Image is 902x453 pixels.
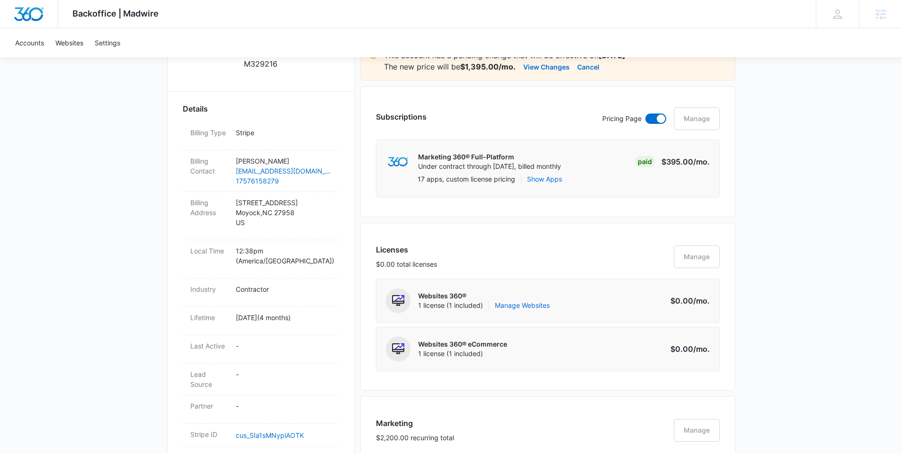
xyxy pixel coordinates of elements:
p: [DATE] ( 4 months ) [236,313,331,322]
p: The new price will be [384,61,516,72]
p: - [236,341,331,351]
span: /mo. [693,344,710,354]
p: Websites 360® eCommerce [418,340,507,349]
dt: Stripe ID [190,429,228,439]
dt: Billing Type [190,128,228,138]
p: Contractor [236,284,331,294]
button: View Changes [523,61,570,72]
div: Stripe IDcus_SIa1sMNyplAOTK [183,424,339,447]
div: Billing Address[STREET_ADDRESS]Moyock,NC 27958US [183,192,339,240]
a: [EMAIL_ADDRESS][DOMAIN_NAME] [236,166,331,176]
dt: Partner [190,401,228,411]
p: Marketing 360® Full-Platform [418,152,561,162]
h3: Subscriptions [376,111,427,122]
span: /mo. [693,157,710,166]
a: Manage Websites [495,301,550,310]
div: v 4.0.25 [27,15,46,23]
div: Billing TypeStripe [183,122,339,150]
a: cus_SIa1sMNyplAOTK [236,431,304,439]
p: $2,200.00 recurring total [376,433,454,443]
div: Keywords by Traffic [105,56,160,62]
a: Settings [89,28,126,57]
div: Lead Source- [183,364,339,395]
p: 17 apps, custom license pricing [418,174,515,184]
p: 12:38pm ( America/[GEOGRAPHIC_DATA] ) [236,246,331,266]
span: Backoffice | Madwire [72,9,159,18]
div: Paid [635,156,655,167]
button: Cancel [577,61,599,72]
div: Partner- [183,395,339,424]
p: Under contract through [DATE], billed monthly [418,162,561,171]
dt: Local Time [190,246,228,256]
p: $0.00 [665,343,710,355]
h3: Marketing [376,418,454,429]
a: Websites [50,28,89,57]
div: Billing Contact[PERSON_NAME][EMAIL_ADDRESS][DOMAIN_NAME]17576158279 [183,150,339,192]
img: tab_domain_overview_orange.svg [26,55,33,62]
span: /mo. [693,296,710,305]
p: Websites 360® [418,291,550,301]
p: Pricing Page [602,113,642,124]
p: Stripe [236,128,331,138]
h3: Licenses [376,244,437,255]
div: Domain Overview [36,56,85,62]
p: [PERSON_NAME] [236,156,331,166]
a: 17576158279 [236,176,331,186]
a: Accounts [9,28,50,57]
p: [STREET_ADDRESS] Moyock , NC 27958 US [236,198,331,227]
dt: Lead Source [190,369,228,389]
p: - [236,401,331,411]
dt: Billing Contact [190,156,228,176]
span: Details [183,103,208,114]
div: Last Active- [183,335,339,364]
p: M329216 [244,58,277,70]
p: - [236,369,331,379]
img: marketing360Logo [388,157,408,167]
div: Local Time12:38pm (America/[GEOGRAPHIC_DATA]) [183,240,339,279]
span: 1 license (1 included) [418,349,507,358]
p: $0.00 [665,295,710,306]
dt: Billing Address [190,198,228,218]
p: $0.00 total licenses [376,259,437,269]
div: IndustryContractor [183,279,339,307]
img: tab_keywords_by_traffic_grey.svg [94,55,102,62]
button: Show Apps [527,174,562,184]
img: website_grey.svg [15,25,23,32]
div: Domain: [DOMAIN_NAME] [25,25,104,32]
strong: $1,395.00/mo. [460,62,516,71]
span: 1 license (1 included) [418,301,550,310]
div: Lifetime[DATE](4 months) [183,307,339,335]
dt: Industry [190,284,228,294]
p: $395.00 [661,156,710,167]
dt: Last Active [190,341,228,351]
dt: Lifetime [190,313,228,322]
img: logo_orange.svg [15,15,23,23]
